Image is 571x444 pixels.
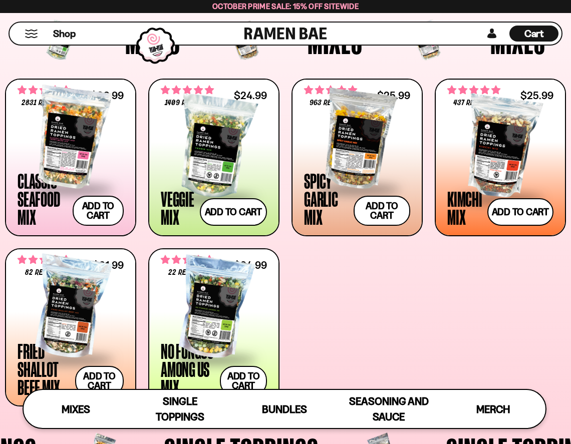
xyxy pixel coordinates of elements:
a: 4.76 stars 1409 reviews $24.99 Veggie Mix Add to cart [148,79,279,236]
span: 4.82 stars [161,253,214,266]
button: Add to cart [220,366,267,396]
span: Mixes [62,403,90,415]
div: Kimchi Mix [447,190,482,226]
button: Add to cart [354,196,410,226]
span: 4.83 stars [18,253,71,266]
a: 4.68 stars 2831 reviews $26.99 Classic Seafood Mix Add to cart [5,79,136,236]
div: Fried Shallot Beef Mix [18,342,70,396]
div: Cart [509,23,558,45]
div: Veggie Mix [161,190,195,226]
div: Classic Seafood Mix [18,172,68,226]
a: Bundles [232,390,337,428]
div: $25.99 [520,91,553,100]
button: Add to cart [75,366,124,396]
a: Seasoning and Sauce [337,390,441,428]
span: Bundles [262,403,307,415]
div: Spicy Garlic Mix [304,172,349,226]
a: Single Toppings [128,390,232,428]
span: Shop [53,27,76,41]
span: 4.75 stars [304,84,357,97]
span: Single Toppings [156,395,204,423]
span: 4.76 stars [161,84,214,97]
span: 4.76 stars [447,84,500,97]
button: Mobile Menu Trigger [25,30,38,38]
button: Add to cart [73,196,124,226]
a: Merch [441,390,545,428]
span: October Prime Sale: 15% off Sitewide [212,2,359,11]
div: $24.99 [234,91,267,100]
span: Seasoning and Sauce [349,395,429,423]
a: Shop [53,26,76,42]
a: 4.83 stars 82 reviews $31.99 Fried Shallot Beef Mix Add to cart [5,248,136,406]
span: Cart [524,28,544,40]
span: Merch [476,403,510,415]
a: 4.82 stars 22 reviews $24.99 No Fungus Among Us Mix Add to cart [148,248,279,406]
a: Mixes [24,390,128,428]
button: Add to cart [487,198,554,226]
button: Add to cart [200,198,267,226]
span: 4.68 stars [18,84,71,97]
a: 4.76 stars 437 reviews $25.99 Kimchi Mix Add to cart [435,79,566,236]
a: 4.75 stars 963 reviews $25.99 Spicy Garlic Mix Add to cart [292,79,423,236]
